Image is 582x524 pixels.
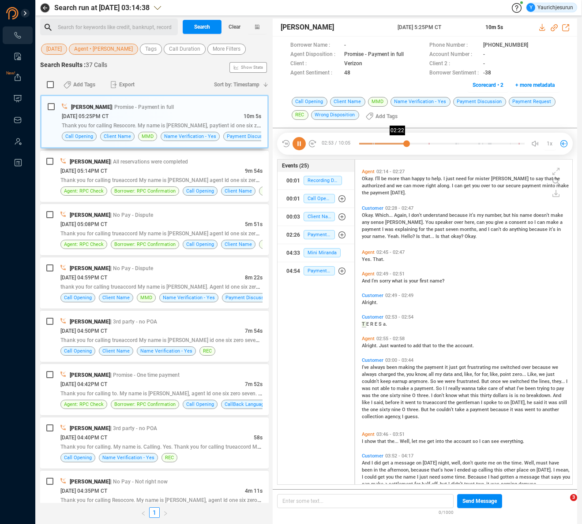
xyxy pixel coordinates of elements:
[395,227,419,232] span: explaining
[362,190,370,196] span: the
[58,78,101,92] button: Add Tags
[391,386,397,391] span: to
[186,240,214,249] span: Call Opening
[481,379,490,384] span: But
[6,7,55,19] img: prodigal-logo
[375,212,394,218] span: Which...
[40,151,269,202] div: [PERSON_NAME]| All reservations were completed[DATE] 05:14PM CT9m 54sThank you for calling trueac...
[164,44,206,55] button: Call Duration
[62,122,322,129] span: Thank you for calling Resocore. My name is [PERSON_NAME], paytient id one six zero seven. This ca...
[491,227,503,232] span: can't
[492,183,497,189] span: to
[245,381,263,387] span: 7m 52s
[415,372,428,377] span: know,
[3,90,33,108] li: Visuals
[244,113,261,119] span: 10m 5s
[362,321,366,327] span: T
[528,219,534,225] span: so
[222,20,248,34] button: Clear
[566,379,567,384] span: I
[229,62,267,73] button: Show Stats
[419,227,426,232] span: for
[373,256,384,262] span: That.
[416,234,421,239] span: Is
[362,256,373,262] span: Yes.
[70,319,110,325] span: [PERSON_NAME]
[531,379,539,384] span: the
[46,44,62,55] span: [DATE]
[457,379,481,384] span: frustrated.
[441,234,451,239] span: that
[394,212,409,218] span: Again,
[64,187,104,195] span: Agent: RPC Check
[390,343,407,349] span: wanted
[362,176,375,182] span: Okay.
[479,227,488,232] span: and
[474,372,482,377] span: for
[245,328,263,334] span: 7m 54s
[304,248,341,257] span: Mini Miranda
[546,219,560,225] span: make
[304,212,335,221] span: Client Name
[60,168,107,174] span: [DATE] 05:14PM CT
[551,212,563,218] span: make
[542,183,556,189] span: minto
[225,240,252,249] span: Client Name
[446,176,456,182] span: just
[455,343,474,349] span: account.
[245,275,263,281] span: 8m 22s
[423,212,449,218] span: understand
[3,26,33,44] li: Interactions
[366,321,370,327] span: E
[286,264,300,278] div: 04:54
[3,48,33,65] li: Smart Reports
[140,347,192,355] span: Name Verification - Yes
[64,347,92,355] span: Call Opening
[401,176,412,182] span: than
[449,364,459,370] span: just
[495,219,505,225] span: give
[73,78,95,92] span: Add Tags
[452,183,454,189] span: I
[286,192,300,206] div: 00:01
[464,372,474,377] span: like,
[447,343,455,349] span: the
[379,343,390,349] span: Just
[362,227,382,232] span: payment
[278,244,354,262] button: 04:33Mini Miranda
[544,176,555,182] span: that
[278,262,354,280] button: 04:54Payment Discussion
[102,294,130,302] span: Client Name
[370,321,375,327] span: R
[477,212,485,218] span: my
[145,44,157,55] span: Tags
[370,190,391,196] span: payment
[104,132,131,141] span: Client Name
[435,227,446,232] span: past
[473,78,503,92] span: Scorecard • 2
[388,176,401,182] span: more
[70,372,110,378] span: [PERSON_NAME]
[3,111,33,129] li: Inbox
[391,190,406,196] span: [DATE].
[362,212,375,218] span: Okay.
[40,311,269,362] div: [PERSON_NAME]| 3rd party - no POA[DATE] 04:50PM CT7m 54sThank you for calling trueaccord My name ...
[469,212,477,218] span: it's
[467,364,492,370] span: frustrating
[490,379,502,384] span: once
[403,183,413,189] span: can
[536,176,544,182] span: say
[286,246,300,260] div: 04:33
[229,20,240,34] span: Clear
[40,257,269,308] div: [PERSON_NAME]| No Pay - Dispute[DATE] 04:59PM CT8m 22sthank you for calling trueaccord My name is...
[502,379,510,384] span: we
[362,343,379,349] span: Alright.
[60,283,319,290] span: thank you for calling trueaccord My name is [PERSON_NAME]. Agent Id one six zero seven. This call...
[509,227,529,232] span: anything
[140,294,152,302] span: MMD
[194,20,210,34] span: Search
[65,132,93,141] span: Call Opening
[526,3,573,12] div: Yaurichjesurun
[380,386,391,391] span: able
[40,364,269,415] div: [PERSON_NAME]| Promise - One time payment[DATE] 04:42PM CT7m 52sThank you for calling to. My name...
